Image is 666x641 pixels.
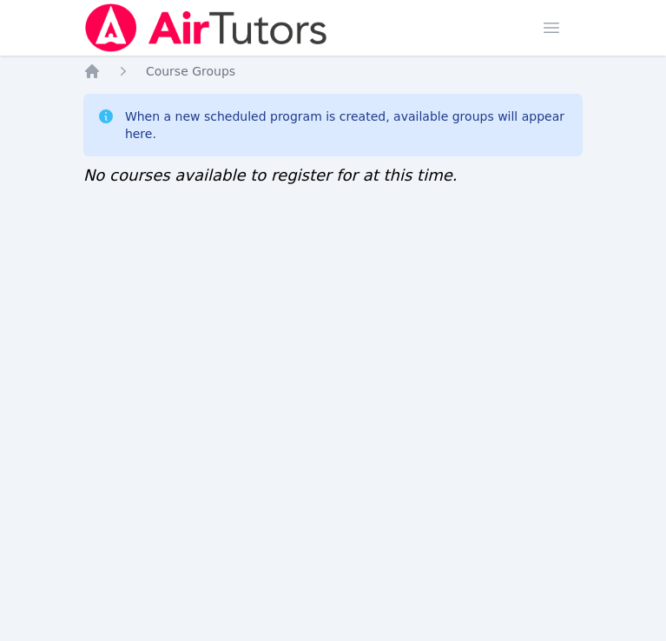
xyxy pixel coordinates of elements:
[83,166,458,184] span: No courses available to register for at this time.
[125,108,569,142] div: When a new scheduled program is created, available groups will appear here.
[146,63,235,80] a: Course Groups
[83,3,329,52] img: Air Tutors
[83,63,583,80] nav: Breadcrumb
[146,64,235,78] span: Course Groups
